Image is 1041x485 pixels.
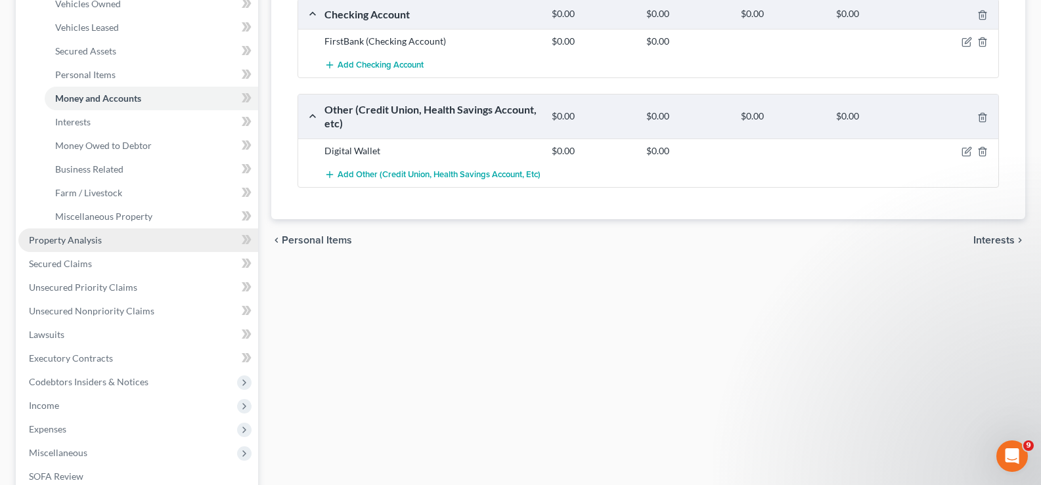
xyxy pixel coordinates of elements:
span: Secured Claims [29,258,92,269]
span: Money Owed to Debtor [55,140,152,151]
a: Personal Items [45,63,258,87]
div: Digital Wallet [318,144,545,158]
div: Other (Credit Union, Health Savings Account, etc) [318,102,545,131]
span: Business Related [55,163,123,175]
button: chevron_left Personal Items [271,235,352,245]
span: Unsecured Priority Claims [29,282,137,293]
span: Secured Assets [55,45,116,56]
a: Secured Claims [18,252,258,276]
a: Executory Contracts [18,347,258,370]
span: Codebtors Insiders & Notices [29,376,148,387]
span: Interests [55,116,91,127]
div: $0.00 [830,8,924,20]
div: $0.00 [734,8,829,20]
span: Add Other (Credit Union, Health Savings Account, etc) [338,169,541,180]
span: Personal Items [55,69,116,80]
span: Executory Contracts [29,352,113,364]
span: Income [29,400,59,411]
a: Property Analysis [18,228,258,252]
span: 9 [1023,440,1034,451]
button: Interests chevron_right [973,235,1025,245]
span: Interests [973,235,1015,245]
a: Interests [45,110,258,134]
div: $0.00 [640,8,734,20]
a: Farm / Livestock [45,181,258,205]
span: Personal Items [282,235,352,245]
span: SOFA Review [29,471,83,482]
div: $0.00 [640,110,734,123]
span: Add Checking Account [338,60,424,71]
span: Miscellaneous [29,447,87,458]
a: Money Owed to Debtor [45,134,258,158]
i: chevron_left [271,235,282,245]
a: Money and Accounts [45,87,258,110]
span: Unsecured Nonpriority Claims [29,305,154,316]
span: Farm / Livestock [55,187,122,198]
div: $0.00 [545,35,640,48]
i: chevron_right [1015,235,1025,245]
div: $0.00 [545,144,640,158]
div: FirstBank (Checking Account) [318,35,545,48]
a: Vehicles Leased [45,16,258,39]
div: $0.00 [734,110,829,123]
a: Unsecured Priority Claims [18,276,258,299]
div: $0.00 [545,110,640,123]
button: Add Checking Account [324,53,424,77]
a: Business Related [45,158,258,181]
span: Money and Accounts [55,93,141,104]
div: Checking Account [318,7,545,21]
span: Vehicles Leased [55,22,119,33]
span: Lawsuits [29,329,64,340]
a: Unsecured Nonpriority Claims [18,299,258,323]
div: $0.00 [830,110,924,123]
a: Miscellaneous Property [45,205,258,228]
a: Lawsuits [18,323,258,347]
div: $0.00 [545,8,640,20]
span: Expenses [29,423,66,434]
div: $0.00 [640,144,734,158]
span: Miscellaneous Property [55,211,152,222]
button: Add Other (Credit Union, Health Savings Account, etc) [324,163,541,187]
span: Property Analysis [29,234,102,245]
div: $0.00 [640,35,734,48]
a: Secured Assets [45,39,258,63]
iframe: Intercom live chat [996,440,1028,472]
